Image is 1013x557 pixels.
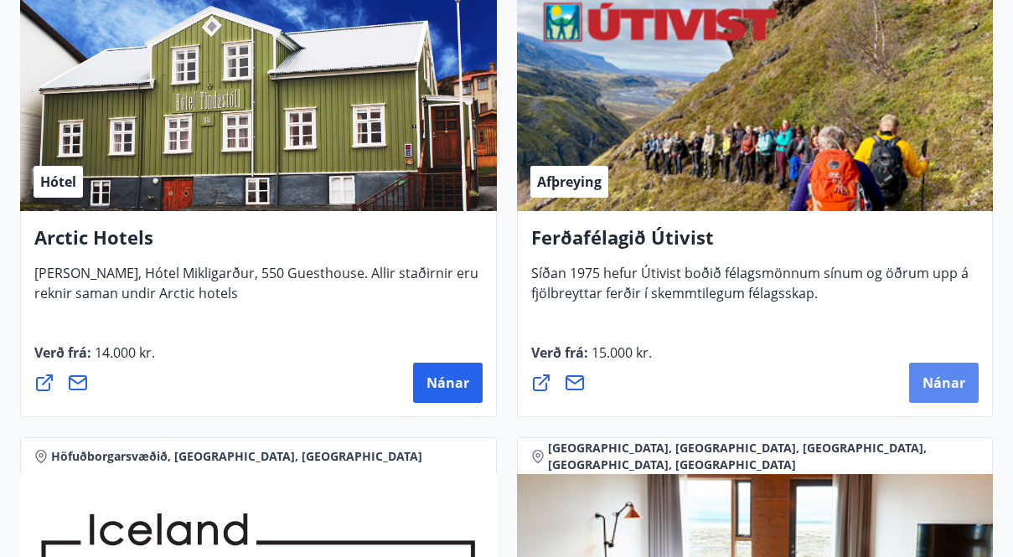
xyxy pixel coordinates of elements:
span: Síðan 1975 hefur Útivist boðið félagsmönnum sínum og öðrum upp á fjölbreyttar ferðir í skemmtileg... [531,264,969,316]
span: 14.000 kr. [91,343,155,362]
span: Nánar [426,374,469,392]
h4: Ferðafélagið Útivist [531,224,979,263]
button: Nánar [909,363,979,403]
span: Hótel [40,173,76,191]
span: Verð frá : [34,343,155,375]
span: Nánar [923,374,965,392]
span: 15.000 kr. [588,343,652,362]
span: [PERSON_NAME], Hótel Mikligarður, 550 Guesthouse. Allir staðirnir eru reknir saman undir Arctic h... [34,264,478,316]
button: Nánar [413,363,483,403]
h4: Arctic Hotels [34,224,483,263]
span: Verð frá : [531,343,652,375]
span: Höfuðborgarsvæðið, [GEOGRAPHIC_DATA], [GEOGRAPHIC_DATA] [51,448,422,465]
span: [GEOGRAPHIC_DATA], [GEOGRAPHIC_DATA], [GEOGRAPHIC_DATA], [GEOGRAPHIC_DATA], [GEOGRAPHIC_DATA] [548,440,979,473]
span: Afþreying [537,173,602,191]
